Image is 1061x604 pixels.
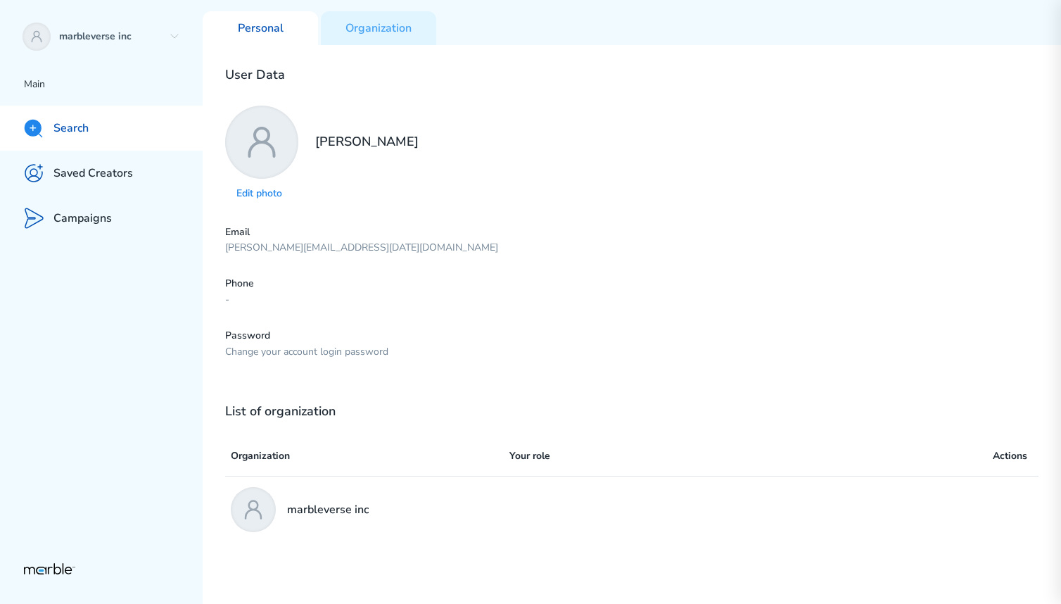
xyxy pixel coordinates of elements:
h2: [PERSON_NAME] [315,134,419,203]
p: Phone [225,277,1038,291]
p: Change your account login password [225,346,1038,359]
p: Actions [908,448,1027,465]
p: Campaigns [53,211,112,226]
p: Password [225,329,1038,343]
p: Search [53,121,89,136]
p: marbleverse inc [59,30,163,44]
p: Saved Creators [53,166,133,181]
p: Personal [238,21,284,36]
p: Main [24,76,203,93]
p: [PERSON_NAME][EMAIL_ADDRESS][DATE][DOMAIN_NAME] [225,241,1038,255]
p: marbleverse inc [287,501,369,518]
p: Your role [509,448,908,465]
p: Organization [345,21,412,36]
p: - [225,294,1038,307]
p: Email [225,226,1038,239]
h2: List of organization [225,404,1038,420]
h2: User Data [225,68,1038,83]
p: Organization [231,448,509,465]
p: Edit photo [236,187,287,201]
